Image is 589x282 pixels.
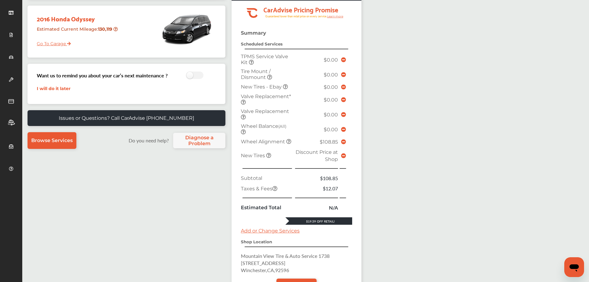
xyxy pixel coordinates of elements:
span: Tire Mount / Dismount [241,68,271,80]
h3: Want us to remind you about your car’s next maintenance ? [37,72,168,79]
label: Do you need help? [126,137,172,144]
td: $108.85 [294,173,339,183]
span: Taxes & Fees [241,186,277,192]
span: Mountain View Tire & Auto Service 1738 [241,252,330,259]
span: $0.00 [324,127,338,132]
span: New Tires [241,153,266,158]
td: N/A [294,202,339,213]
span: Browse Services [31,137,73,143]
span: Valve Replacement [241,108,289,114]
strong: Shop Location [241,239,272,244]
span: Discount Price at Shop [296,149,338,162]
span: Diagnose a Problem [176,135,222,146]
strong: Summary [241,30,266,36]
strong: Scheduled Services [241,41,283,46]
small: (All) [278,124,286,129]
span: $0.00 [324,72,338,78]
a: Add or Change Services [241,228,300,234]
strong: 130,119 [98,26,113,32]
span: $108.85 [320,139,338,145]
div: 2016 Honda Odyssey [32,9,123,24]
div: Estimated Current Mileage : [32,24,123,40]
td: $12.07 [294,183,339,193]
a: Diagnose a Problem [173,133,225,148]
a: Issues or Questions? Call CarAdvise [PHONE_NUMBER] [28,110,225,126]
tspan: Guaranteed lower than retail price on every service. [265,14,327,18]
tspan: Learn more [327,15,344,18]
span: Winchester , CA , 92596 [241,267,289,274]
tspan: CarAdvise Pricing Promise [263,4,338,15]
span: Valve Replacement* [241,93,291,99]
span: TPMS Service Valve Kit [241,54,288,65]
span: Wheel Balance [241,123,286,129]
span: Wheel Alignment [241,139,286,145]
td: Subtotal [239,173,294,183]
td: Estimated Total [239,202,294,213]
a: Go To Garage [32,36,71,48]
span: $0.00 [324,97,338,103]
a: Browse Services [28,132,76,149]
span: $0.00 [324,57,338,63]
span: $0.00 [324,112,338,118]
div: $19.59 Off Retail! [285,219,352,223]
a: I will do it later [37,86,70,91]
iframe: 메시징 창을 시작하는 버튼 [564,257,584,277]
p: Issues or Questions? Call CarAdvise [PHONE_NUMBER] [59,115,194,121]
span: $0.00 [324,84,338,90]
span: New Tires - Ebay [241,84,283,90]
span: [STREET_ADDRESS] [241,259,285,267]
img: mobile_10627_st0640_046.jpg [160,9,213,49]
